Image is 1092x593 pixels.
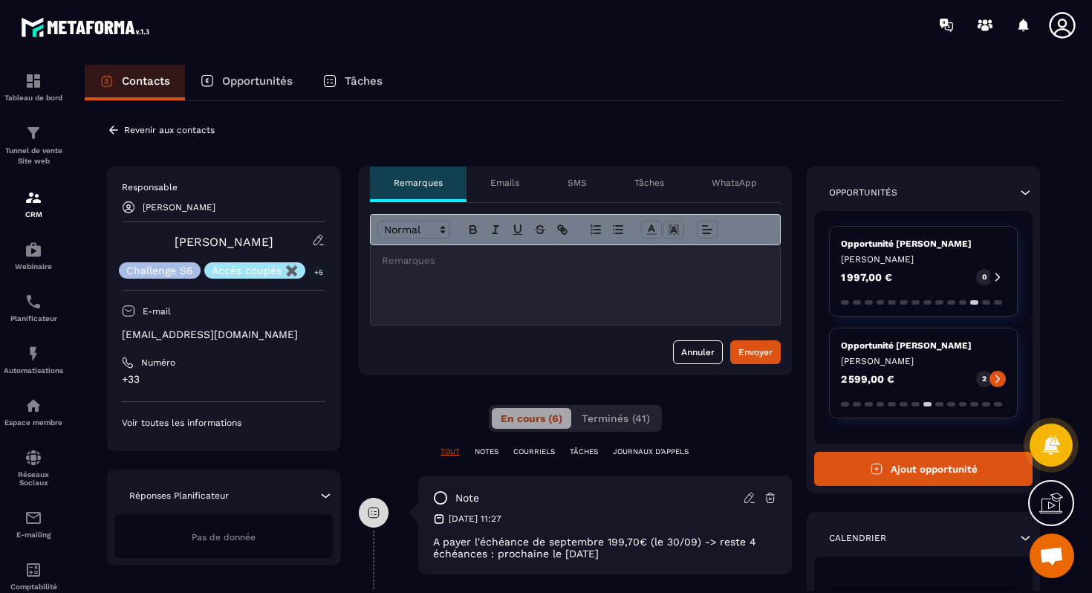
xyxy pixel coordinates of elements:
img: automations [25,241,42,259]
p: 1 997,00 € [841,272,892,282]
p: Opportunité [PERSON_NAME] [841,340,1006,351]
img: scheduler [25,293,42,311]
img: formation [25,72,42,90]
p: [DATE] 11:27 [449,513,501,525]
a: formationformationTableau de bord [4,61,63,113]
p: +5 [309,265,328,280]
p: TÂCHES [570,447,598,457]
p: Automatisations [4,366,63,375]
p: Réseaux Sociaux [4,470,63,487]
a: formationformationCRM [4,178,63,230]
img: automations [25,397,42,415]
img: email [25,509,42,527]
p: Réponses Planificateur [129,490,229,502]
p: Opportunité [PERSON_NAME] [841,238,1006,250]
button: Terminés (41) [573,408,659,429]
p: COURRIELS [513,447,555,457]
p: WhatsApp [712,177,757,189]
span: En cours (6) [501,412,562,424]
p: SMS [568,177,587,189]
a: automationsautomationsEspace membre [4,386,63,438]
p: Webinaire [4,262,63,270]
p: Remarques [394,177,443,189]
p: 2 599,00 € [841,374,894,384]
a: Tâches [308,65,397,100]
p: [PERSON_NAME] [841,253,1006,265]
p: [EMAIL_ADDRESS][DOMAIN_NAME] [122,328,325,342]
img: formation [25,124,42,142]
button: Envoyer [730,340,781,364]
p: Espace membre [4,418,63,427]
p: Opportunités [222,74,293,88]
p: Comptabilité [4,583,63,591]
span: Terminés (41) [582,412,650,424]
p: [PERSON_NAME] [841,355,1006,367]
p: JOURNAUX D'APPELS [613,447,689,457]
p: Challenge S6 [126,265,193,276]
p: TOUT [441,447,460,457]
a: social-networksocial-networkRéseaux Sociaux [4,438,63,498]
p: E-mailing [4,531,63,539]
img: logo [21,13,155,41]
a: schedulerschedulerPlanificateur [4,282,63,334]
p: A payer l'échéance de septembre 199,70€ (le 30/09) -> reste 4 échéances : prochaine le [DATE] [433,536,777,560]
p: Numéro [141,357,175,369]
p: Responsable [122,181,325,193]
a: Opportunités [185,65,308,100]
p: E-mail [143,305,171,317]
p: NOTES [475,447,498,457]
img: social-network [25,449,42,467]
a: automationsautomationsWebinaire [4,230,63,282]
p: +33 [122,372,325,386]
img: accountant [25,561,42,579]
p: Opportunités [829,187,897,198]
p: Tunnel de vente Site web [4,146,63,166]
p: 0 [982,272,987,282]
a: [PERSON_NAME] [175,235,273,249]
p: Accès coupés ✖️ [212,265,298,276]
p: Tâches [634,177,664,189]
p: Calendrier [829,532,886,544]
p: Contacts [122,74,170,88]
p: Emails [490,177,519,189]
img: formation [25,189,42,207]
div: Envoyer [738,345,773,360]
p: Tableau de bord [4,94,63,102]
a: Contacts [85,65,185,100]
a: automationsautomationsAutomatisations [4,334,63,386]
p: note [455,491,479,505]
button: Ajout opportunité [814,452,1033,486]
p: Tâches [345,74,383,88]
p: CRM [4,210,63,218]
p: Planificateur [4,314,63,323]
p: Revenir aux contacts [124,125,215,135]
a: formationformationTunnel de vente Site web [4,113,63,178]
img: automations [25,345,42,363]
p: [PERSON_NAME] [143,202,215,213]
button: Annuler [673,340,723,364]
span: Pas de donnée [192,532,256,542]
div: Ouvrir le chat [1030,534,1074,578]
button: En cours (6) [492,408,571,429]
p: 2 [982,374,987,384]
p: Voir toutes les informations [122,417,325,429]
a: emailemailE-mailing [4,498,63,550]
